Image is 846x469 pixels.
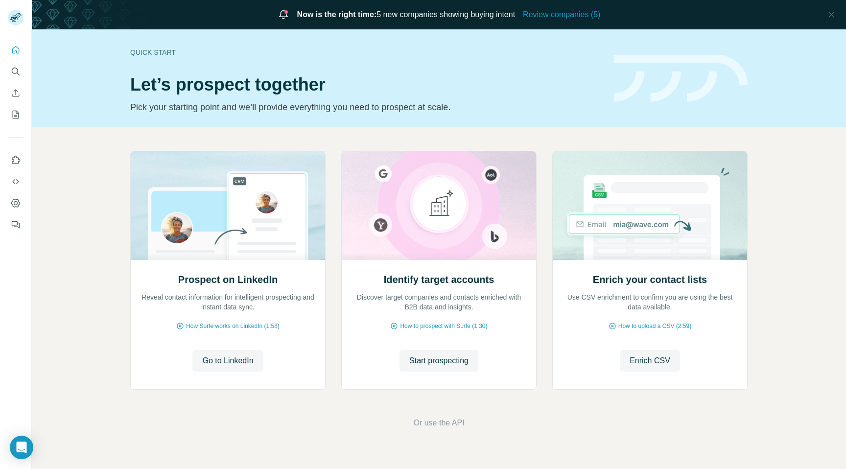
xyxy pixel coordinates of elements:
[178,273,278,286] h2: Prospect on LinkedIn
[552,151,748,260] img: Enrich your contact lists
[8,151,23,169] button: Use Surfe on LinkedIn
[8,194,23,212] button: Dashboard
[297,10,377,19] span: Now is the right time:
[130,151,326,260] img: Prospect on LinkedIn
[630,355,670,367] span: Enrich CSV
[10,436,33,459] div: Open Intercom Messenger
[620,350,680,372] button: Enrich CSV
[618,322,691,330] span: How to upload a CSV (2:59)
[399,350,478,372] button: Start prospecting
[400,322,487,330] span: How to prospect with Surfe (1:30)
[352,292,526,312] p: Discover target companies and contacts enriched with B2B data and insights.
[130,100,602,114] p: Pick your starting point and we’ll provide everything you need to prospect at scale.
[8,173,23,190] button: Use Surfe API
[186,322,280,330] span: How Surfe works on LinkedIn (1:58)
[523,9,600,21] button: Review companies (5)
[141,292,315,312] p: Reveal contact information for intelligent prospecting and instant data sync.
[8,41,23,59] button: Quick start
[8,216,23,234] button: Feedback
[413,417,464,429] button: Or use the API
[563,292,737,312] p: Use CSV enrichment to confirm you are using the best data available.
[130,75,602,94] h1: Let’s prospect together
[130,47,602,57] div: Quick start
[409,355,469,367] span: Start prospecting
[202,355,253,367] span: Go to LinkedIn
[297,9,516,21] span: 5 new companies showing buying intent
[384,273,494,286] h2: Identify target accounts
[8,84,23,102] button: Enrich CSV
[614,55,748,102] img: banner
[8,106,23,123] button: My lists
[593,273,707,286] h2: Enrich your contact lists
[8,63,23,80] button: Search
[341,151,537,260] img: Identify target accounts
[192,350,263,372] button: Go to LinkedIn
